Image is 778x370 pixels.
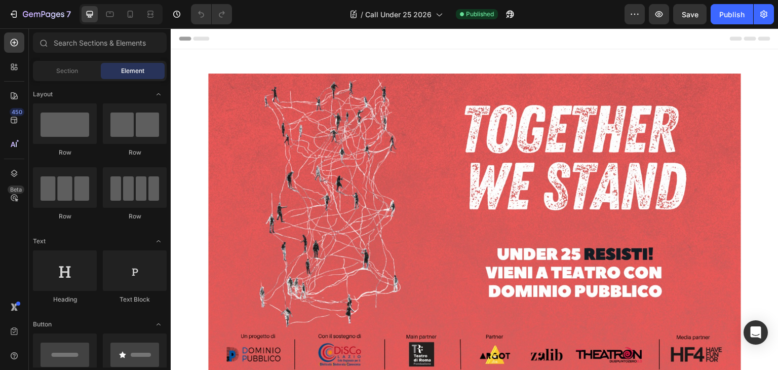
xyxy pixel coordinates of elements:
[33,90,53,99] span: Layout
[33,32,167,53] input: Search Sections & Elements
[33,148,97,157] div: Row
[744,320,768,345] div: Open Intercom Messenger
[150,233,167,249] span: Toggle open
[37,45,570,345] img: WhatsApp_Image_2025-09-05_at_17.48.00_jqjtoa.jpg
[361,9,363,20] span: /
[56,66,78,76] span: Section
[191,4,232,24] div: Undo/Redo
[103,148,167,157] div: Row
[103,212,167,221] div: Row
[150,316,167,332] span: Toggle open
[150,86,167,102] span: Toggle open
[121,66,144,76] span: Element
[66,8,71,20] p: 7
[682,10,698,19] span: Save
[103,295,167,304] div: Text Block
[33,237,46,246] span: Text
[33,212,97,221] div: Row
[719,9,745,20] div: Publish
[711,4,753,24] button: Publish
[33,295,97,304] div: Heading
[171,28,778,370] iframe: Design area
[4,4,75,24] button: 7
[466,10,494,19] span: Published
[10,108,24,116] div: 450
[673,4,707,24] button: Save
[365,9,432,20] span: Call Under 25 2026
[33,320,52,329] span: Button
[8,186,24,194] div: Beta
